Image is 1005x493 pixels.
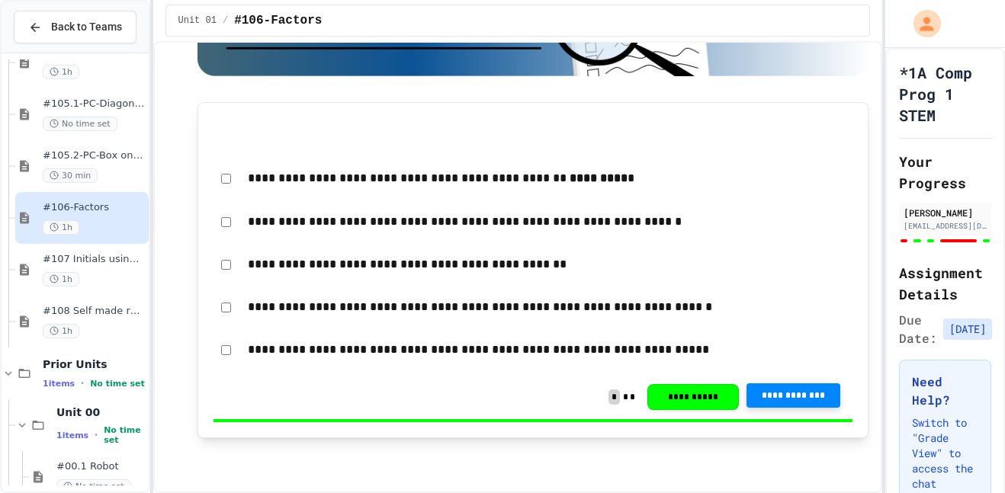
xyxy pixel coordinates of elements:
span: #107 Initials using shapes [43,253,146,266]
span: 30 min [43,168,98,183]
span: #105.1-PC-Diagonal line [43,98,146,110]
span: No time set [43,117,117,131]
span: #106-Factors [234,11,322,30]
span: [DATE] [943,319,992,340]
span: / [223,14,228,27]
span: Due Date: [899,311,937,347]
span: #00.1 Robot [56,460,146,473]
span: 1h [43,324,79,338]
span: #108 Self made review (15pts) [43,305,146,318]
span: No time set [104,425,145,445]
h3: Need Help? [912,373,978,409]
span: 1h [43,272,79,287]
span: No time set [90,379,145,389]
span: 1 items [56,431,88,440]
span: Back to Teams [51,19,122,35]
div: [PERSON_NAME] [904,206,987,219]
span: #106-Factors [43,201,146,214]
h2: Assignment Details [899,262,991,305]
span: #105.2-PC-Box on Box [43,149,146,162]
h2: Your Progress [899,151,991,194]
span: Unit 00 [56,405,146,419]
span: 1h [43,220,79,235]
span: Unit 01 [178,14,217,27]
h1: *1A Comp Prog 1 STEM [899,62,991,126]
div: [EMAIL_ADDRESS][DOMAIN_NAME] [904,220,987,232]
span: 1 items [43,379,75,389]
span: • [95,429,98,441]
span: • [81,377,84,389]
span: Prior Units [43,357,146,371]
div: My Account [897,6,945,41]
span: 1h [43,65,79,79]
